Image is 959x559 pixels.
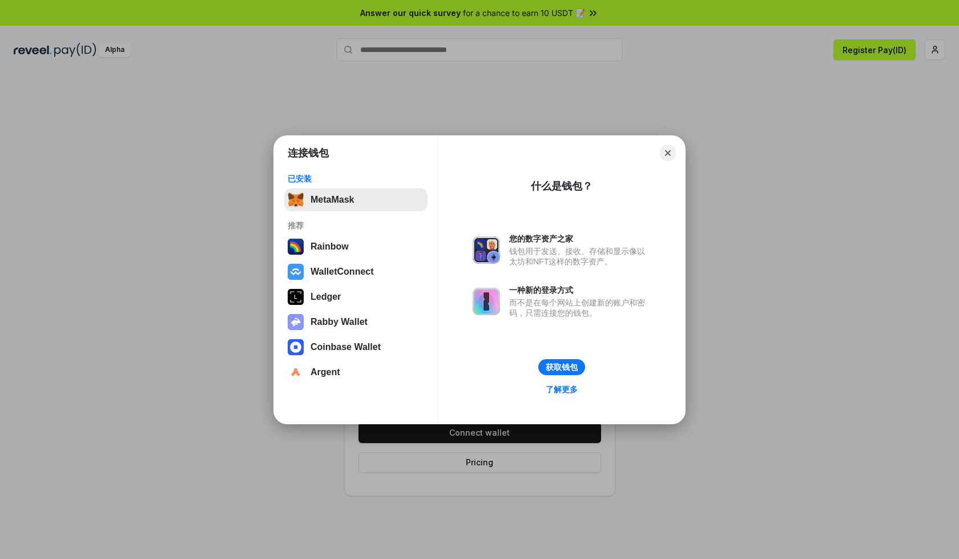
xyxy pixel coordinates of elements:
[288,192,304,208] img: svg+xml,%3Csvg%20fill%3D%22none%22%20height%3D%2233%22%20viewBox%3D%220%200%2035%2033%22%20width%...
[538,359,585,375] button: 获取钱包
[311,317,368,327] div: Rabby Wallet
[311,342,381,352] div: Coinbase Wallet
[288,220,424,231] div: 推荐
[509,234,651,244] div: 您的数字资产之家
[288,146,329,160] h1: 连接钱包
[288,364,304,380] img: svg+xml,%3Csvg%20width%3D%2228%22%20height%3D%2228%22%20viewBox%3D%220%200%2028%2028%22%20fill%3D...
[284,260,428,283] button: WalletConnect
[284,235,428,258] button: Rainbow
[288,239,304,255] img: svg+xml,%3Csvg%20width%3D%22120%22%20height%3D%22120%22%20viewBox%3D%220%200%20120%20120%22%20fil...
[284,336,428,359] button: Coinbase Wallet
[473,236,500,264] img: svg+xml,%3Csvg%20xmlns%3D%22http%3A%2F%2Fwww.w3.org%2F2000%2Fsvg%22%20fill%3D%22none%22%20viewBox...
[288,289,304,305] img: svg+xml,%3Csvg%20xmlns%3D%22http%3A%2F%2Fwww.w3.org%2F2000%2Fsvg%22%20width%3D%2228%22%20height%3...
[311,267,374,277] div: WalletConnect
[284,361,428,384] button: Argent
[311,292,341,302] div: Ledger
[509,285,651,295] div: 一种新的登录方式
[531,179,593,193] div: 什么是钱包？
[284,311,428,333] button: Rabby Wallet
[288,264,304,280] img: svg+xml,%3Csvg%20width%3D%2228%22%20height%3D%2228%22%20viewBox%3D%220%200%2028%2028%22%20fill%3D...
[473,288,500,315] img: svg+xml,%3Csvg%20xmlns%3D%22http%3A%2F%2Fwww.w3.org%2F2000%2Fsvg%22%20fill%3D%22none%22%20viewBox...
[288,174,424,184] div: 已安装
[288,339,304,355] img: svg+xml,%3Csvg%20width%3D%2228%22%20height%3D%2228%22%20viewBox%3D%220%200%2028%2028%22%20fill%3D...
[284,285,428,308] button: Ledger
[311,242,349,252] div: Rainbow
[311,195,354,205] div: MetaMask
[509,297,651,318] div: 而不是在每个网站上创建新的账户和密码，只需连接您的钱包。
[284,188,428,211] button: MetaMask
[509,246,651,267] div: 钱包用于发送、接收、存储和显示像以太坊和NFT这样的数字资产。
[539,382,585,397] a: 了解更多
[311,367,340,377] div: Argent
[546,384,578,395] div: 了解更多
[288,314,304,330] img: svg+xml,%3Csvg%20xmlns%3D%22http%3A%2F%2Fwww.w3.org%2F2000%2Fsvg%22%20fill%3D%22none%22%20viewBox...
[546,362,578,372] div: 获取钱包
[660,145,676,161] button: Close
